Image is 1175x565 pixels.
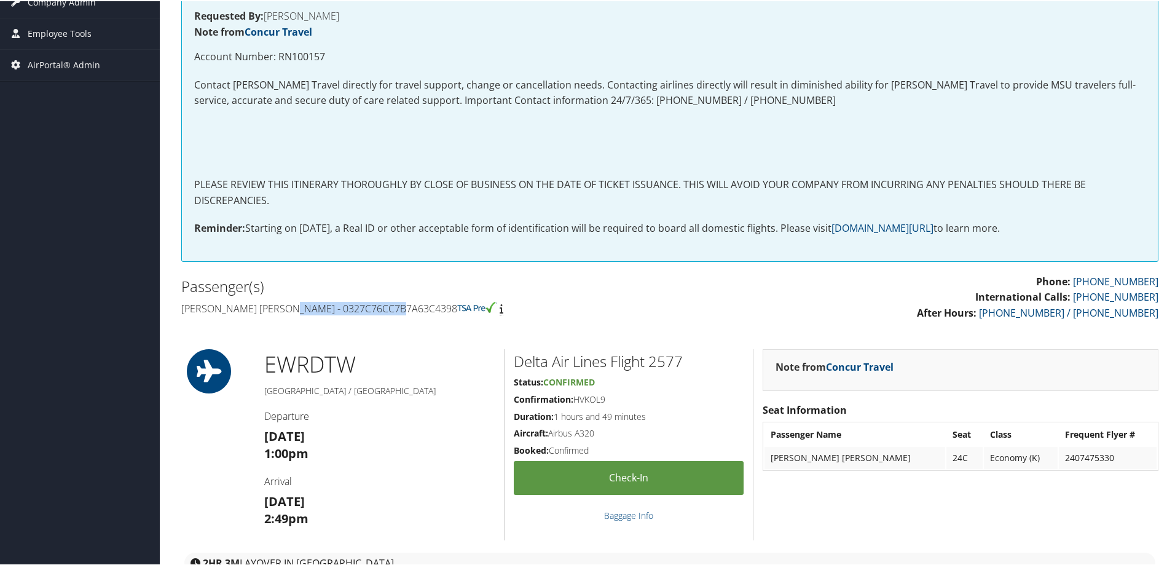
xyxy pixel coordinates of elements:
p: Account Number: RN100157 [194,48,1146,64]
strong: Aircraft: [514,426,548,438]
a: Concur Travel [826,359,894,373]
h5: HVKOL9 [514,392,744,405]
th: Seat [946,422,983,444]
span: Employee Tools [28,17,92,48]
th: Class [984,422,1058,444]
th: Frequent Flyer # [1059,422,1157,444]
a: Baggage Info [604,508,653,520]
h4: [PERSON_NAME] [PERSON_NAME] - 0327C76CC7B7A63C4398 [181,301,661,314]
strong: After Hours: [917,305,977,318]
strong: International Calls: [975,289,1071,302]
h2: Passenger(s) [181,275,661,296]
strong: Seat Information [763,402,847,416]
a: [PHONE_NUMBER] [1073,289,1158,302]
strong: [DATE] [264,427,305,443]
strong: Confirmation: [514,392,573,404]
strong: 2:49pm [264,509,308,526]
strong: Note from [776,359,894,373]
strong: 1:00pm [264,444,308,460]
h5: Airbus A320 [514,426,744,438]
strong: [DATE] [264,492,305,508]
a: Check-in [514,460,744,494]
a: [PHONE_NUMBER] / [PHONE_NUMBER] [979,305,1158,318]
h1: EWR DTW [264,348,495,379]
h5: 1 hours and 49 minutes [514,409,744,422]
p: Contact [PERSON_NAME] Travel directly for travel support, change or cancellation needs. Contactin... [194,76,1146,108]
td: [PERSON_NAME] [PERSON_NAME] [764,446,945,468]
strong: Phone: [1036,274,1071,287]
strong: Note from [194,24,312,38]
h5: [GEOGRAPHIC_DATA] / [GEOGRAPHIC_DATA] [264,384,495,396]
strong: Requested By: [194,8,264,22]
td: 2407475330 [1059,446,1157,468]
h4: Departure [264,408,495,422]
strong: Booked: [514,443,549,455]
p: PLEASE REVIEW THIS ITINERARY THOROUGHLY BY CLOSE OF BUSINESS ON THE DATE OF TICKET ISSUANCE. THIS... [194,176,1146,207]
a: Concur Travel [245,24,312,38]
td: 24C [946,446,983,468]
h4: Arrival [264,473,495,487]
img: tsa-precheck.png [457,301,497,312]
span: AirPortal® Admin [28,49,100,79]
strong: Reminder: [194,220,245,234]
span: Confirmed [543,375,595,387]
strong: Status: [514,375,543,387]
p: Starting on [DATE], a Real ID or other acceptable form of identification will be required to boar... [194,219,1146,235]
th: Passenger Name [764,422,945,444]
h2: Delta Air Lines Flight 2577 [514,350,744,371]
a: [DOMAIN_NAME][URL] [831,220,933,234]
h4: [PERSON_NAME] [194,10,1146,20]
strong: Duration: [514,409,554,421]
td: Economy (K) [984,446,1058,468]
h5: Confirmed [514,443,744,456]
a: [PHONE_NUMBER] [1073,274,1158,287]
